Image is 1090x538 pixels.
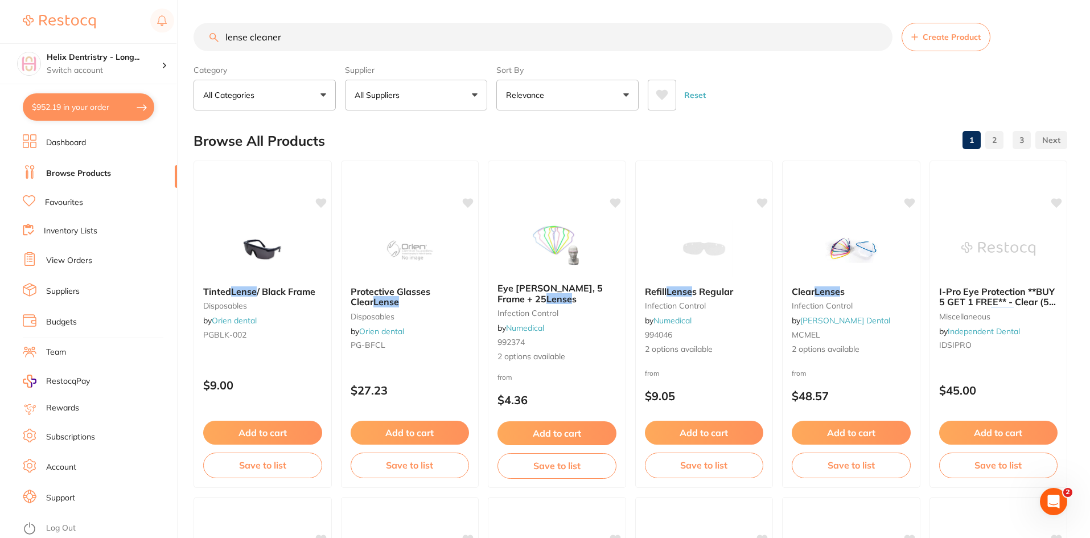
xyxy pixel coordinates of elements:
img: Refill Lenses Regular [667,220,741,277]
em: Lense [231,286,257,297]
img: Helix Dentristry - Long Jetty [18,52,40,75]
button: Relevance [496,80,639,110]
p: Switch account [47,65,162,76]
span: by [203,315,257,326]
p: All Categories [203,89,259,101]
button: Create Product [902,23,990,51]
span: 2 options available [792,344,911,355]
span: by [792,315,890,326]
span: 994046 [645,330,672,340]
span: Create Product [923,32,981,42]
a: 3 [1013,129,1031,151]
p: $27.23 [351,384,470,397]
a: Browse Products [46,168,111,179]
span: Tinted [203,286,231,297]
span: by [645,315,692,326]
input: Search Products [194,23,892,51]
a: Subscriptions [46,432,95,443]
img: Restocq Logo [23,15,96,28]
button: Save to list [792,453,911,478]
img: Protective Glasses Clear Lense [373,220,447,277]
button: All Categories [194,80,336,110]
small: infection control [645,301,764,310]
p: $48.57 [792,389,911,403]
button: Save to list [351,453,470,478]
button: Add to cart [645,421,764,445]
em: Lense [373,296,399,307]
span: s) [1014,307,1022,318]
button: Reset [681,80,709,110]
span: by [939,326,1020,336]
button: Add to cart [351,421,470,445]
a: Orien dental [359,326,404,336]
span: Clear [792,286,815,297]
span: IDSIPRO [939,340,972,350]
img: RestocqPay [23,375,36,388]
span: s Regular [692,286,733,297]
p: $9.00 [203,379,322,392]
a: Restocq Logo [23,9,96,35]
span: by [351,326,404,336]
em: Lense [815,286,840,297]
span: PG-BFCL [351,340,385,350]
a: Budgets [46,317,77,328]
a: Account [46,462,76,473]
small: disposables [203,301,322,310]
span: 2 options available [497,351,616,363]
span: from [497,373,512,381]
p: $9.05 [645,389,764,403]
a: Rewards [46,403,79,414]
button: $952.19 in your order [23,93,154,121]
button: Add to cart [203,421,322,445]
label: Sort By [496,65,639,75]
span: s [840,286,845,297]
span: 992374 [497,337,525,347]
a: Favourites [45,197,83,208]
p: $45.00 [939,384,1058,397]
b: Eye Shields, 5 Frame + 25 Lenses [497,283,616,304]
label: Category [194,65,336,75]
img: I-Pro Eye Protection **BUY 5 GET 1 FREE** - Clear (50 frames + 50 lenses) [961,220,1035,277]
button: Log Out [23,520,174,538]
a: Independent Dental [948,326,1020,336]
button: Save to list [497,453,616,478]
a: [PERSON_NAME] Dental [800,315,890,326]
button: All Suppliers [345,80,487,110]
em: Lense [546,293,572,305]
a: Dashboard [46,137,86,149]
em: lense [991,307,1014,318]
button: Save to list [939,453,1058,478]
span: s [572,293,577,305]
p: All Suppliers [355,89,404,101]
a: Inventory Lists [44,225,97,237]
span: I-Pro Eye Protection **BUY 5 GET 1 FREE** - Clear (50 frames + 50 [939,286,1056,318]
small: infection control [497,309,616,318]
a: Log Out [46,523,76,534]
span: Protective Glasses Clear [351,286,430,307]
small: disposables [351,312,470,321]
button: Save to list [645,453,764,478]
b: Clear Lenses [792,286,911,297]
span: PGBLK-002 [203,330,246,340]
span: 2 [1063,488,1072,497]
span: 2 options available [645,344,764,355]
a: Orien dental [212,315,257,326]
img: Tinted Lense / Black Frame [225,220,299,277]
b: Tinted Lense / Black Frame [203,286,322,297]
button: Add to cart [792,421,911,445]
iframe: Intercom live chat [1040,488,1067,515]
a: Suppliers [46,286,80,297]
p: Relevance [506,89,549,101]
h4: Helix Dentristry - Long Jetty [47,52,162,63]
span: MCMEL [792,330,820,340]
button: Add to cart [939,421,1058,445]
em: Lense [667,286,692,297]
h2: Browse All Products [194,133,325,149]
span: Refill [645,286,667,297]
small: miscellaneous [939,312,1058,321]
span: from [792,369,807,377]
a: Numedical [506,323,544,333]
b: Protective Glasses Clear Lense [351,286,470,307]
a: View Orders [46,255,92,266]
span: RestocqPay [46,376,90,387]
